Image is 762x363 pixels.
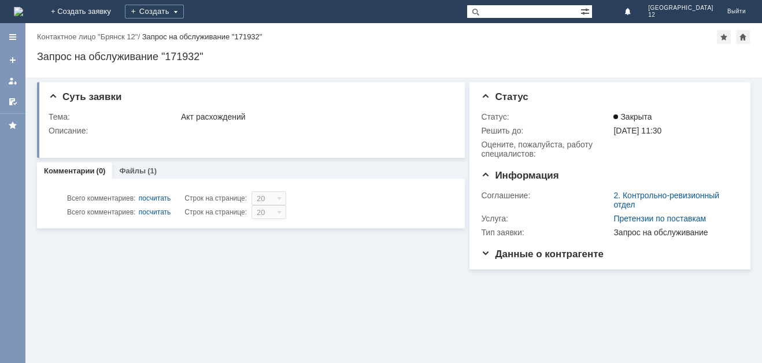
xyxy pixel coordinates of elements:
[44,166,95,175] a: Комментарии
[139,191,171,205] div: посчитать
[125,5,184,18] div: Создать
[648,5,713,12] span: [GEOGRAPHIC_DATA]
[613,126,661,135] span: [DATE] 11:30
[142,32,262,41] div: Запрос на обслуживание "171932"
[14,7,23,16] img: logo
[613,112,652,121] span: Закрыта
[49,126,452,135] div: Описание:
[37,32,142,41] div: /
[3,72,22,90] a: Мои заявки
[481,170,558,181] span: Информация
[14,7,23,16] a: Перейти на домашнюю страницу
[67,191,247,205] i: Строк на странице:
[481,140,611,158] div: Oцените, пожалуйста, работу специалистов:
[3,51,22,69] a: Создать заявку
[181,112,449,121] div: Акт расхождений
[3,92,22,111] a: Мои согласования
[613,228,734,237] div: Запрос на обслуживание
[67,208,135,216] span: Всего комментариев:
[49,112,179,121] div: Тема:
[481,214,611,223] div: Услуга:
[481,126,611,135] div: Решить до:
[717,30,731,44] div: Добавить в избранное
[67,194,135,202] span: Всего комментариев:
[580,5,592,16] span: Расширенный поиск
[37,32,138,41] a: Контактное лицо "Брянск 12"
[481,91,528,102] span: Статус
[49,91,121,102] span: Суть заявки
[481,249,604,260] span: Данные о контрагенте
[97,166,106,175] div: (0)
[736,30,750,44] div: Сделать домашней страницей
[139,205,171,219] div: посчитать
[481,228,611,237] div: Тип заявки:
[147,166,157,175] div: (1)
[67,205,247,219] i: Строк на странице:
[613,214,706,223] a: Претензии по поставкам
[481,112,611,121] div: Статус:
[613,191,719,209] a: 2. Контрольно-ревизионный отдел
[481,191,611,200] div: Соглашение:
[648,12,713,18] span: 12
[119,166,146,175] a: Файлы
[37,51,750,62] div: Запрос на обслуживание "171932"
